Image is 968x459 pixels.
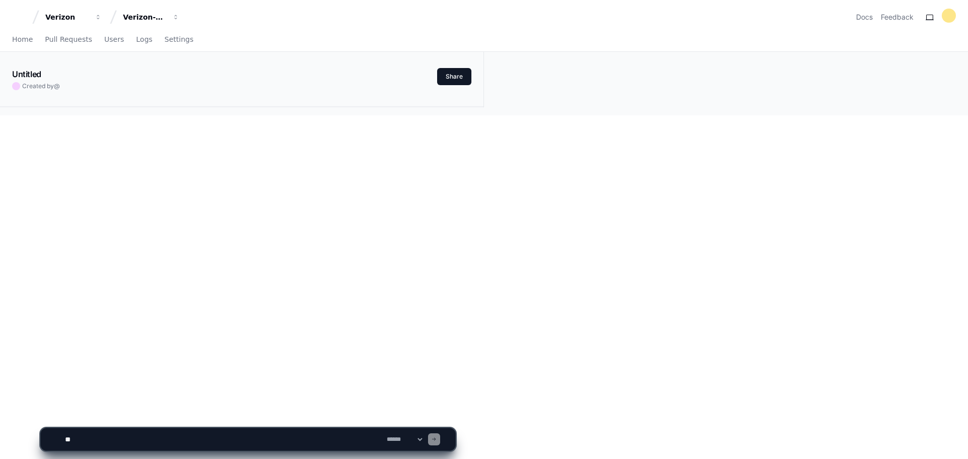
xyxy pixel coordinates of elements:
button: Verizon-Clarify-Order-Management [119,8,184,26]
span: Home [12,36,33,42]
button: Feedback [881,12,914,22]
h1: Untitled [12,68,41,80]
a: Logs [136,28,152,51]
a: Settings [164,28,193,51]
span: Settings [164,36,193,42]
button: Share [437,68,471,85]
a: Users [104,28,124,51]
span: @ [54,82,60,90]
span: Created by [22,82,60,90]
a: Pull Requests [45,28,92,51]
span: Pull Requests [45,36,92,42]
a: Home [12,28,33,51]
a: Docs [856,12,873,22]
span: Logs [136,36,152,42]
button: Verizon [41,8,106,26]
span: Users [104,36,124,42]
div: Verizon [45,12,89,22]
div: Verizon-Clarify-Order-Management [123,12,166,22]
